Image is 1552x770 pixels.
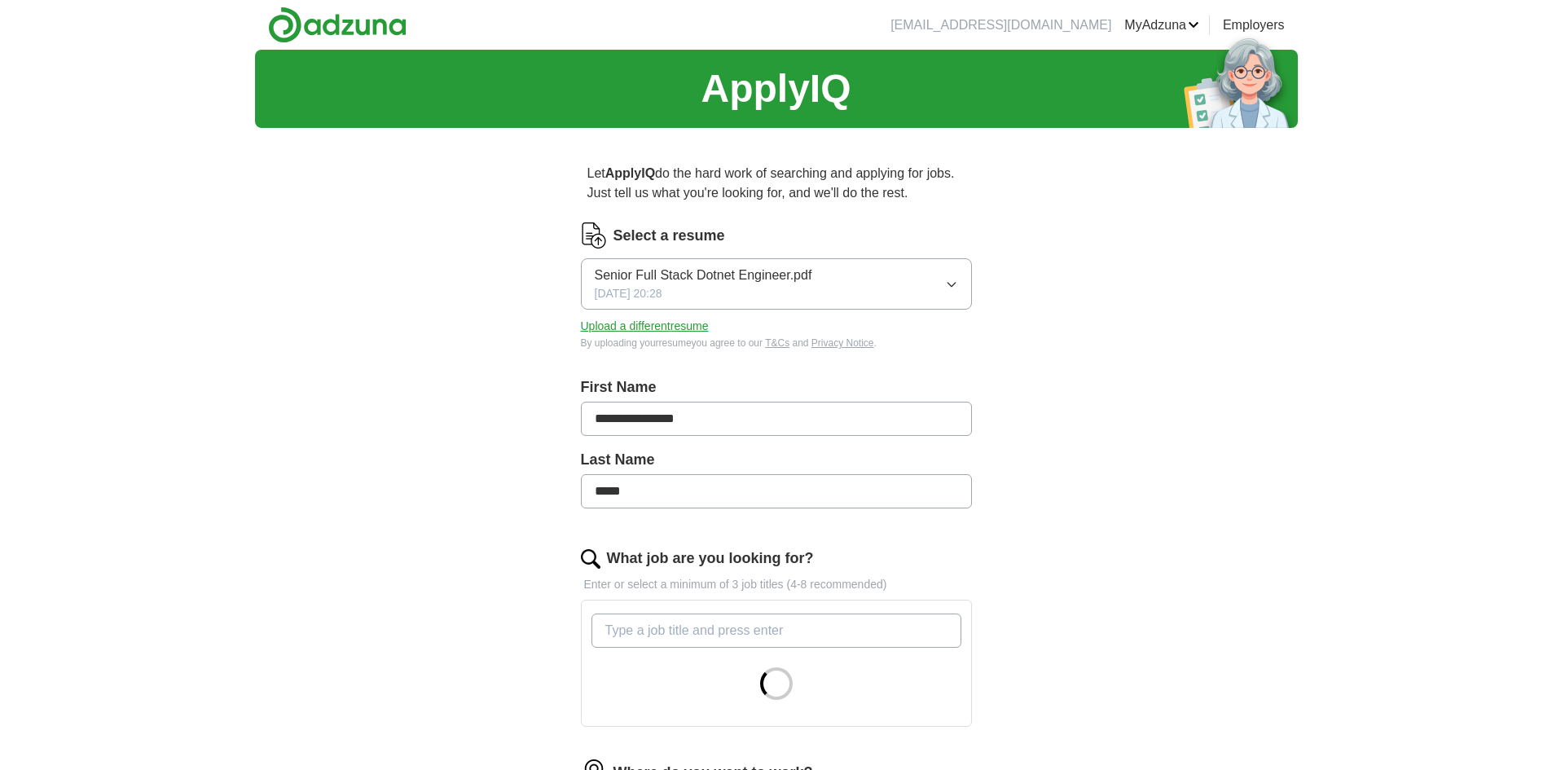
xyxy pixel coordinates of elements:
label: Last Name [581,449,972,471]
strong: ApplyIQ [605,166,655,180]
a: Employers [1223,15,1285,35]
input: Type a job title and press enter [591,614,961,648]
label: Select a resume [613,225,725,247]
span: Senior Full Stack Dotnet Engineer.pdf [595,266,812,285]
button: Upload a differentresume [581,318,709,335]
div: By uploading your resume you agree to our and . [581,336,972,350]
img: Adzuna logo [268,7,407,43]
h1: ApplyIQ [701,59,851,118]
li: [EMAIL_ADDRESS][DOMAIN_NAME] [890,15,1111,35]
p: Let do the hard work of searching and applying for jobs. Just tell us what you're looking for, an... [581,157,972,209]
button: Senior Full Stack Dotnet Engineer.pdf[DATE] 20:28 [581,258,972,310]
img: search.png [581,549,600,569]
a: MyAdzuna [1124,15,1199,35]
label: First Name [581,376,972,398]
img: CV Icon [581,222,607,249]
a: Privacy Notice [811,337,874,349]
p: Enter or select a minimum of 3 job titles (4-8 recommended) [581,576,972,593]
a: T&Cs [765,337,789,349]
span: [DATE] 20:28 [595,285,662,302]
label: What job are you looking for? [607,548,814,570]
